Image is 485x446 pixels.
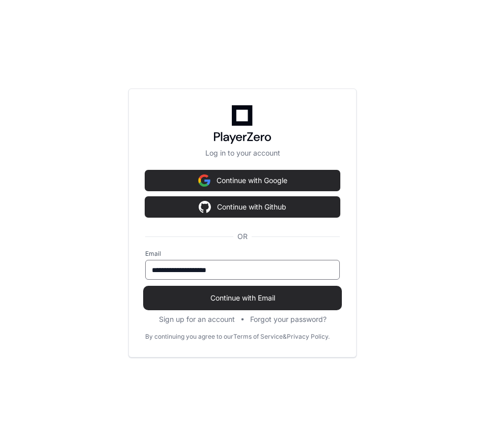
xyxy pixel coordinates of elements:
[159,314,235,324] button: Sign up for an account
[145,288,340,308] button: Continue with Email
[250,314,327,324] button: Forgot your password?
[287,333,330,341] a: Privacy Policy.
[145,170,340,191] button: Continue with Google
[145,148,340,158] p: Log in to your account
[283,333,287,341] div: &
[145,197,340,217] button: Continue with Github
[145,293,340,303] span: Continue with Email
[233,333,283,341] a: Terms of Service
[145,333,233,341] div: By continuing you agree to our
[199,197,211,217] img: Sign in with google
[145,250,340,258] label: Email
[198,170,210,191] img: Sign in with google
[233,231,252,242] span: OR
